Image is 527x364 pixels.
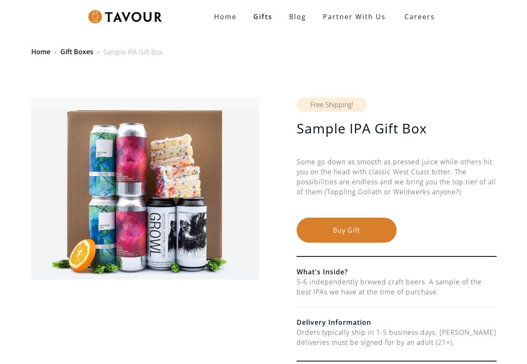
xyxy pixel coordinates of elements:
div: Some go down as smooth as pressed juice while others hit you on the head with classic West Coast ... [297,157,497,218]
h1: Sample IPA Gift Box [297,120,497,137]
a: partner with us [315,8,394,25]
a: Careers [394,5,441,28]
h6: What's Inside? [297,267,497,277]
a: Home [31,47,50,56]
a: Gift Boxes [60,47,93,56]
div: 5-6 independently brewed craft beers. A sample of the best IPAs we have at the time of purchase. [297,277,497,297]
div: Free Shipping! [297,98,367,112]
div: Sample IPA Gift Box [103,47,162,57]
h6: Delivery Information [297,317,497,327]
div: Orders typically ship in 1-5 business days. [PERSON_NAME] deliveries must be signed for by an adu... [297,327,497,347]
a: Gifts [245,8,281,25]
strong: Home [214,12,237,21]
button: Buy Gift [297,218,397,243]
a: Blog [281,8,315,25]
strong: Careers [405,8,435,25]
a: Home [206,8,245,25]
